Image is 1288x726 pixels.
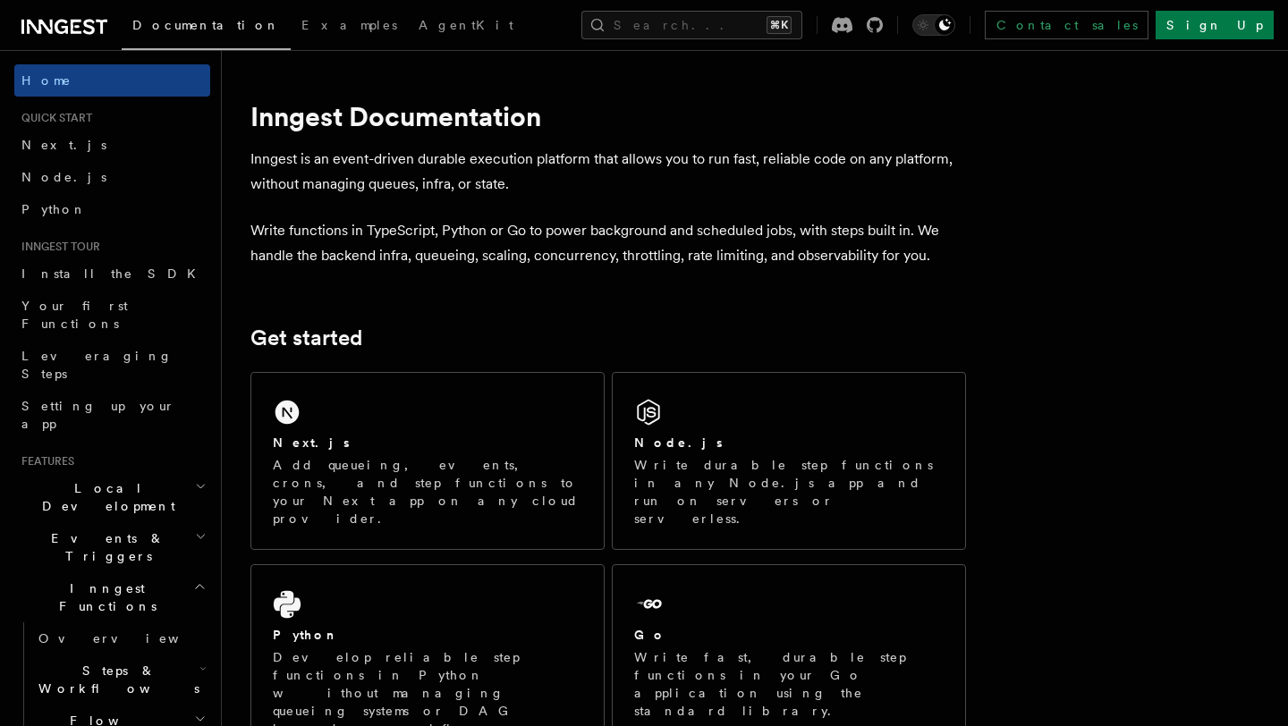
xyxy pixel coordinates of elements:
span: Node.js [21,170,106,184]
a: Node.js [14,161,210,193]
h2: Next.js [273,434,350,452]
h2: Go [634,626,666,644]
a: Node.jsWrite durable step functions in any Node.js app and run on servers or serverless. [612,372,966,550]
a: Next.js [14,129,210,161]
span: Leveraging Steps [21,349,173,381]
span: Overview [38,631,223,646]
span: Setting up your app [21,399,175,431]
h1: Inngest Documentation [250,100,966,132]
span: Next.js [21,138,106,152]
span: Home [21,72,72,89]
button: Local Development [14,472,210,522]
span: Your first Functions [21,299,128,331]
p: Add queueing, events, crons, and step functions to your Next app on any cloud provider. [273,456,582,528]
p: Write functions in TypeScript, Python or Go to power background and scheduled jobs, with steps bu... [250,218,966,268]
h2: Python [273,626,339,644]
a: Examples [291,5,408,48]
a: Your first Functions [14,290,210,340]
span: AgentKit [419,18,513,32]
span: Events & Triggers [14,529,195,565]
h2: Node.js [634,434,723,452]
span: Documentation [132,18,280,32]
a: Get started [250,325,362,350]
button: Inngest Functions [14,572,210,622]
kbd: ⌘K [767,16,792,34]
button: Events & Triggers [14,522,210,572]
button: Search...⌘K [581,11,802,39]
span: Quick start [14,111,92,125]
a: Setting up your app [14,390,210,440]
span: Inngest Functions [14,579,193,615]
span: Local Development [14,479,195,515]
a: AgentKit [408,5,524,48]
span: Inngest tour [14,240,100,254]
span: Steps & Workflows [31,662,199,697]
span: Features [14,454,74,469]
p: Write durable step functions in any Node.js app and run on servers or serverless. [634,456,944,528]
a: Sign Up [1156,11,1274,39]
a: Next.jsAdd queueing, events, crons, and step functions to your Next app on any cloud provider. [250,372,605,550]
a: Overview [31,622,210,654]
button: Steps & Workflows [31,654,210,705]
a: Contact sales [985,11,1148,39]
span: Python [21,202,87,216]
a: Home [14,64,210,97]
p: Write fast, durable step functions in your Go application using the standard library. [634,648,944,720]
span: Examples [301,18,397,32]
a: Python [14,193,210,225]
a: Install the SDK [14,257,210,290]
p: Inngest is an event-driven durable execution platform that allows you to run fast, reliable code ... [250,147,966,197]
span: Install the SDK [21,266,207,281]
a: Documentation [122,5,291,50]
a: Leveraging Steps [14,340,210,390]
button: Toggle dark mode [912,14,955,36]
